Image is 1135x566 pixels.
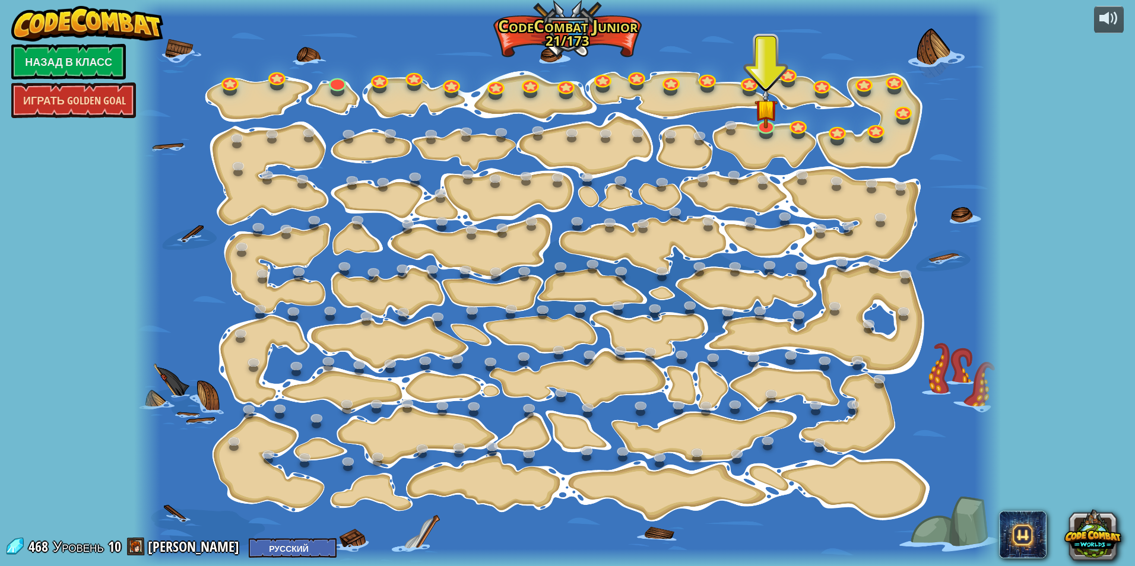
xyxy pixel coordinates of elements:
span: Уровень [53,537,104,557]
a: Играть Golden Goal [11,82,136,118]
a: Назад в класс [11,44,126,80]
button: Регулировать громкость [1094,6,1124,34]
a: [PERSON_NAME] [148,537,243,556]
span: 468 [28,537,52,556]
span: 10 [108,537,121,556]
img: CodeCombat - Learn how to code by playing a game [11,6,163,42]
img: level-banner-started.png [754,88,778,129]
